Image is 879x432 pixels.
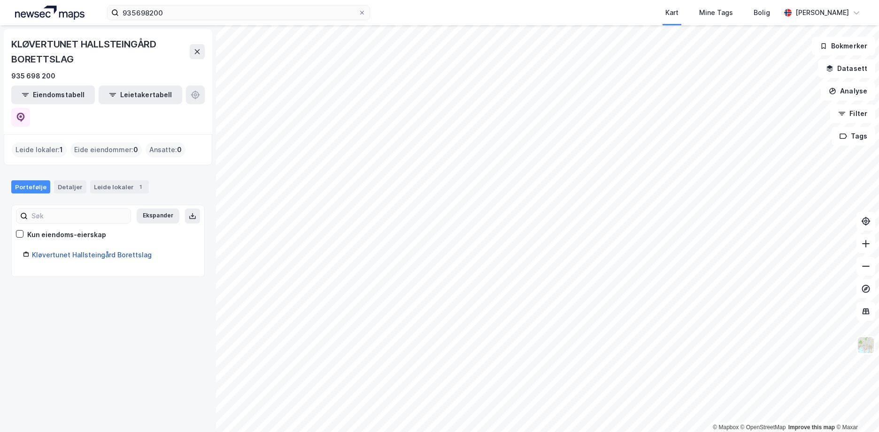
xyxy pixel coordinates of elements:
[830,104,875,123] button: Filter
[857,336,875,354] img: Z
[60,144,63,155] span: 1
[99,85,182,104] button: Leietakertabell
[713,424,739,431] a: Mapbox
[12,142,67,157] div: Leide lokaler :
[821,82,875,100] button: Analyse
[136,182,145,192] div: 1
[832,127,875,146] button: Tags
[32,251,152,259] a: Kløvertunet Hallsteingård Borettslag
[665,7,679,18] div: Kart
[137,208,179,224] button: Ekspander
[795,7,849,18] div: [PERSON_NAME]
[133,144,138,155] span: 0
[832,387,879,432] iframe: Chat Widget
[15,6,85,20] img: logo.a4113a55bc3d86da70a041830d287a7e.svg
[812,37,875,55] button: Bokmerker
[11,85,95,104] button: Eiendomstabell
[754,7,770,18] div: Bolig
[90,180,149,193] div: Leide lokaler
[11,70,55,82] div: 935 698 200
[699,7,733,18] div: Mine Tags
[832,387,879,432] div: Kontrollprogram for chat
[54,180,86,193] div: Detaljer
[11,180,50,193] div: Portefølje
[27,229,106,240] div: Kun eiendoms-eierskap
[11,37,190,67] div: KLØVERTUNET HALLSTEINGÅRD BORETTSLAG
[818,59,875,78] button: Datasett
[177,144,182,155] span: 0
[28,209,131,223] input: Søk
[740,424,786,431] a: OpenStreetMap
[788,424,835,431] a: Improve this map
[119,6,358,20] input: Søk på adresse, matrikkel, gårdeiere, leietakere eller personer
[70,142,142,157] div: Eide eiendommer :
[146,142,185,157] div: Ansatte :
